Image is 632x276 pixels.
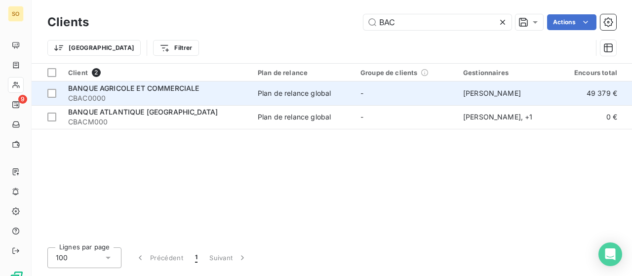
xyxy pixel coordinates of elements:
[560,105,623,129] td: 0 €
[56,253,68,263] span: 100
[68,84,199,92] span: BANQUE AGRICOLE ET COMMERCIALE
[363,14,512,30] input: Rechercher
[68,117,246,127] span: CBACM000
[129,247,189,268] button: Précédent
[258,69,349,77] div: Plan de relance
[463,69,554,77] div: Gestionnaires
[463,89,521,97] span: [PERSON_NAME]
[47,13,89,31] h3: Clients
[463,112,554,122] div: [PERSON_NAME] , + 1
[8,6,24,22] div: SO
[203,247,253,268] button: Suivant
[547,14,596,30] button: Actions
[360,89,363,97] span: -
[153,40,198,56] button: Filtrer
[258,88,331,98] div: Plan de relance global
[258,112,331,122] div: Plan de relance global
[566,69,617,77] div: Encours total
[189,247,203,268] button: 1
[68,69,88,77] span: Client
[47,40,141,56] button: [GEOGRAPHIC_DATA]
[18,95,27,104] span: 9
[360,113,363,121] span: -
[8,97,23,113] a: 9
[560,81,623,105] td: 49 379 €
[68,108,218,116] span: BANQUE ATLANTIQUE [GEOGRAPHIC_DATA]
[68,93,246,103] span: CBAC0000
[195,253,197,263] span: 1
[598,242,622,266] div: Open Intercom Messenger
[360,69,418,77] span: Groupe de clients
[92,68,101,77] span: 2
